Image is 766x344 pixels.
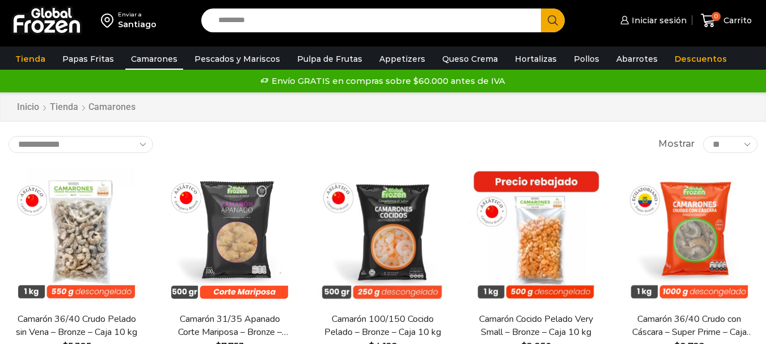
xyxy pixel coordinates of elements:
a: Queso Crema [437,48,503,70]
a: Iniciar sesión [617,9,687,32]
span: Carrito [721,15,752,26]
a: 0 Carrito [698,7,755,34]
nav: Breadcrumb [16,101,136,114]
a: Camarones [125,48,183,70]
button: Search button [541,9,565,32]
a: Pulpa de Frutas [291,48,368,70]
select: Pedido de la tienda [9,136,153,153]
span: 0 [712,12,721,21]
a: Camarón 36/40 Crudo Pelado sin Vena – Bronze – Caja 10 kg [15,313,138,339]
a: Pollos [568,48,605,70]
a: Camarón Cocido Pelado Very Small – Bronze – Caja 10 kg [475,313,598,339]
div: Enviar a [118,11,156,19]
span: Mostrar [658,138,695,151]
a: Tienda [10,48,51,70]
h1: Camarones [88,101,136,112]
a: Camarón 36/40 Crudo con Cáscara – Super Prime – Caja 10 kg [628,313,751,339]
a: Appetizers [374,48,431,70]
a: Papas Fritas [57,48,120,70]
div: Santiago [118,19,156,30]
a: Camarón 31/35 Apanado Corte Mariposa – Bronze – Caja 5 kg [168,313,291,339]
a: Inicio [16,101,40,114]
a: Hortalizas [509,48,562,70]
a: Abarrotes [611,48,663,70]
a: Pescados y Mariscos [189,48,286,70]
a: Tienda [49,101,79,114]
a: Camarón 100/150 Cocido Pelado – Bronze – Caja 10 kg [321,313,444,339]
img: address-field-icon.svg [101,11,118,30]
span: Iniciar sesión [629,15,687,26]
a: Descuentos [669,48,733,70]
